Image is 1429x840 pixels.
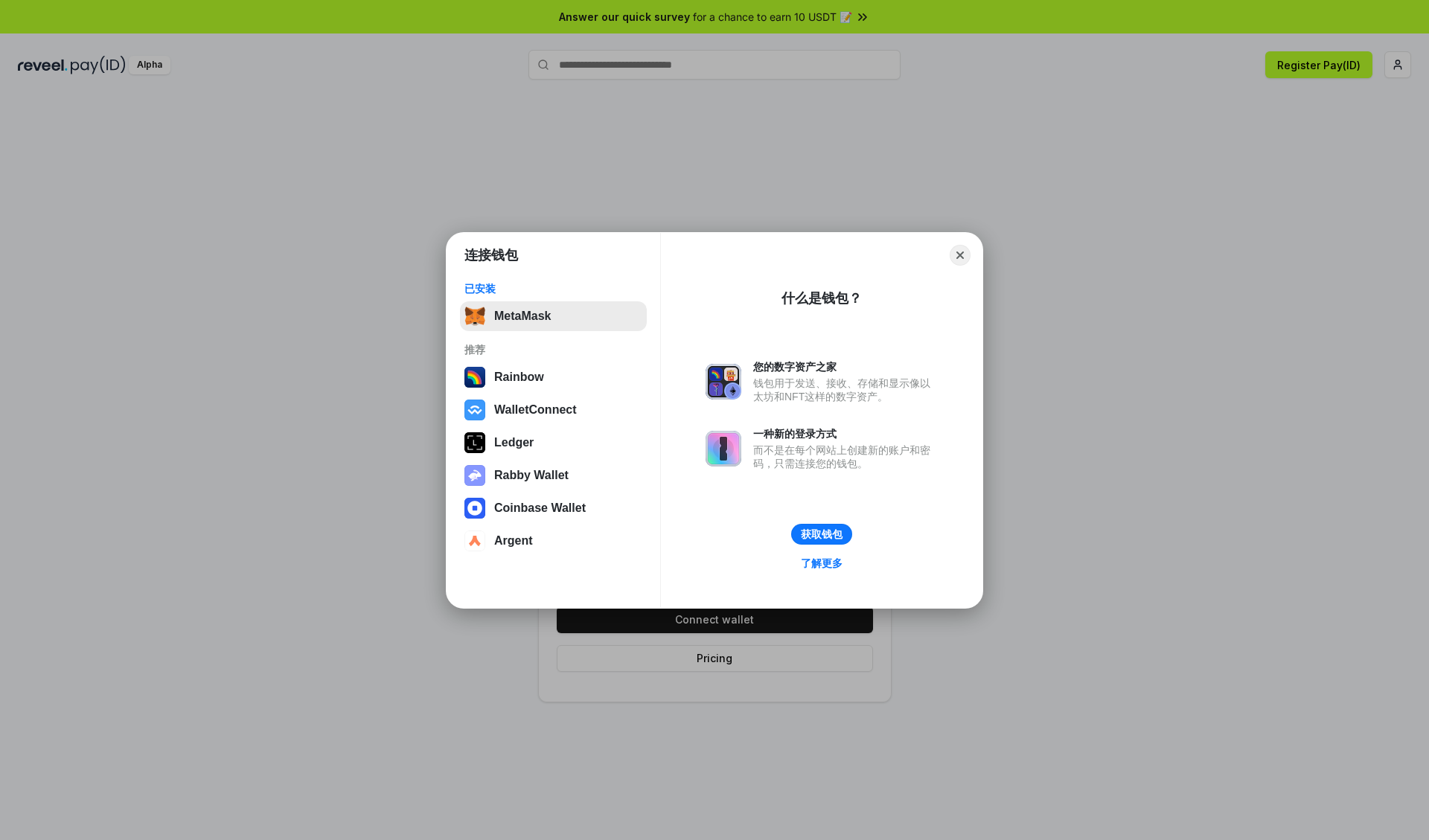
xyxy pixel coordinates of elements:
[460,301,647,331] button: MetaMask
[801,528,843,541] div: 获取钱包
[460,362,647,392] button: Rainbow
[464,246,518,264] h1: 连接钱包
[464,400,485,420] img: svg+xml,%3Csvg%20width%3D%2228%22%20height%3D%2228%22%20viewBox%3D%220%200%2028%2028%22%20fill%3D...
[494,469,569,482] div: Rabby Wallet
[460,526,647,556] button: Argent
[464,343,642,356] div: 推荐
[706,431,741,467] img: svg+xml,%3Csvg%20xmlns%3D%22http%3A%2F%2Fwww.w3.org%2F2000%2Fsvg%22%20fill%3D%22none%22%20viewBox...
[464,306,485,327] img: svg+xml,%3Csvg%20fill%3D%22none%22%20height%3D%2233%22%20viewBox%3D%220%200%2035%2033%22%20width%...
[464,367,485,388] img: svg+xml,%3Csvg%20width%3D%22120%22%20height%3D%22120%22%20viewBox%3D%220%200%20120%20120%22%20fil...
[801,557,843,570] div: 了解更多
[753,360,938,373] div: 您的数字资产之家
[791,524,852,545] button: 获取钱包
[494,403,577,417] div: WalletConnect
[460,493,647,523] button: Coinbase Wallet
[460,395,647,425] button: WalletConnect
[494,310,551,323] div: MetaMask
[781,289,862,307] div: 什么是钱包？
[494,501,586,515] div: Coinbase Wallet
[950,245,971,266] button: Close
[464,465,485,486] img: svg+xml,%3Csvg%20xmlns%3D%22http%3A%2F%2Fwww.w3.org%2F2000%2Fsvg%22%20fill%3D%22none%22%20viewBox...
[464,432,485,453] img: svg+xml,%3Csvg%20xmlns%3D%22http%3A%2F%2Fwww.w3.org%2F2000%2Fsvg%22%20width%3D%2228%22%20height%3...
[494,436,534,449] div: Ledger
[706,364,741,400] img: svg+xml,%3Csvg%20xmlns%3D%22http%3A%2F%2Fwww.w3.org%2F2000%2Fsvg%22%20fill%3D%22none%22%20viewBox...
[464,498,485,519] img: svg+xml,%3Csvg%20width%3D%2228%22%20height%3D%2228%22%20viewBox%3D%220%200%2028%2028%22%20fill%3D...
[753,427,938,440] div: 一种新的登录方式
[753,443,938,470] div: 而不是在每个网站上创建新的账户和密码，只需连接您的钱包。
[494,371,544,384] div: Rainbow
[792,554,851,573] a: 了解更多
[460,428,647,458] button: Ledger
[464,530,485,551] img: svg+xml,%3Csvg%20width%3D%2228%22%20height%3D%2228%22%20viewBox%3D%220%200%2028%2028%22%20fill%3D...
[494,534,533,548] div: Argent
[753,376,938,403] div: 钱包用于发送、接收、存储和显示像以太坊和NFT这样的数字资产。
[464,282,642,295] div: 已安装
[460,461,647,490] button: Rabby Wallet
